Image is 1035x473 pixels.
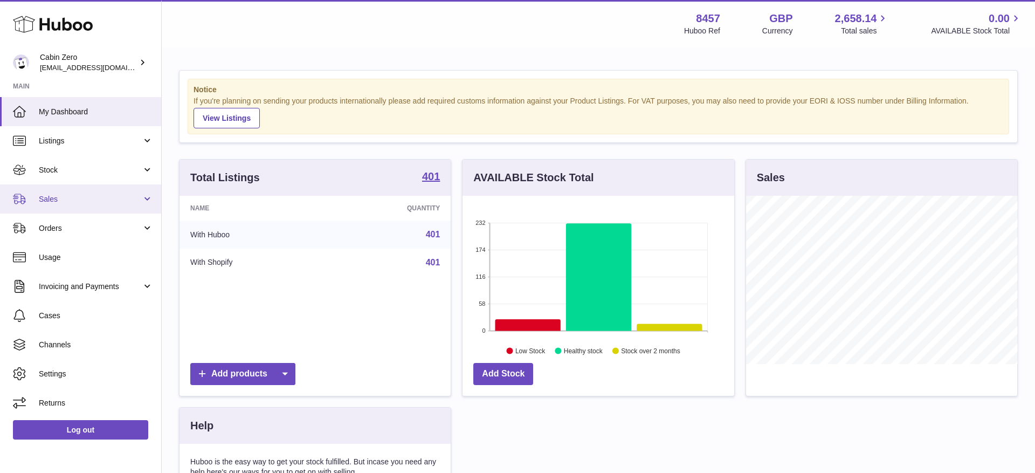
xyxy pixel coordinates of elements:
h3: Total Listings [190,170,260,185]
strong: 401 [422,171,440,182]
text: Low Stock [515,347,546,354]
span: [EMAIL_ADDRESS][DOMAIN_NAME] [40,63,158,72]
a: 0.00 AVAILABLE Stock Total [931,11,1022,36]
a: Add Stock [473,363,533,385]
td: With Huboo [180,221,326,249]
span: Cases [39,311,153,321]
a: 401 [426,230,440,239]
a: View Listings [194,108,260,128]
text: 174 [475,246,485,253]
div: If you're planning on sending your products internationally please add required customs informati... [194,96,1003,128]
h3: Sales [757,170,785,185]
span: 2,658.14 [835,11,877,26]
text: Healthy stock [564,347,603,354]
strong: Notice [194,85,1003,95]
span: Listings [39,136,142,146]
strong: GBP [769,11,792,26]
span: Usage [39,252,153,263]
span: Orders [39,223,142,234]
img: huboo@cabinzero.com [13,54,29,71]
text: 0 [482,327,486,334]
div: Cabin Zero [40,52,137,73]
span: Sales [39,194,142,204]
span: 0.00 [989,11,1010,26]
text: 58 [479,300,486,307]
span: AVAILABLE Stock Total [931,26,1022,36]
h3: AVAILABLE Stock Total [473,170,594,185]
a: Add products [190,363,295,385]
a: 401 [426,258,440,267]
span: Returns [39,398,153,408]
text: 232 [475,220,485,226]
div: Huboo Ref [684,26,720,36]
span: Settings [39,369,153,379]
th: Quantity [326,196,451,221]
strong: 8457 [696,11,720,26]
span: My Dashboard [39,107,153,117]
span: Channels [39,340,153,350]
td: With Shopify [180,249,326,277]
div: Currency [762,26,793,36]
a: Log out [13,420,148,440]
span: Stock [39,165,142,175]
span: Invoicing and Payments [39,282,142,292]
a: 2,658.14 Total sales [835,11,889,36]
th: Name [180,196,326,221]
text: Stock over 2 months [622,347,680,354]
span: Total sales [841,26,889,36]
h3: Help [190,419,213,433]
a: 401 [422,171,440,184]
text: 116 [475,273,485,280]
